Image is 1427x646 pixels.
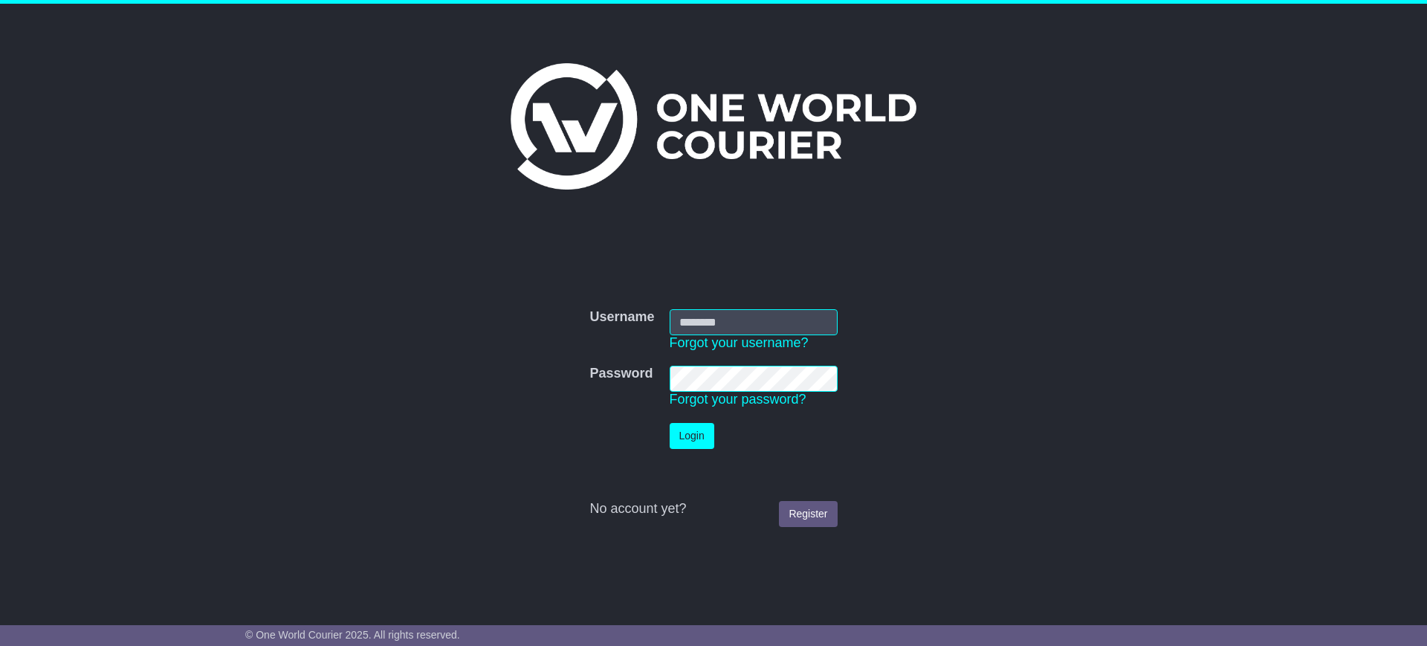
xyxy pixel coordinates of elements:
label: Username [589,309,654,326]
div: No account yet? [589,501,837,517]
button: Login [670,423,714,449]
a: Forgot your username? [670,335,809,350]
label: Password [589,366,653,382]
a: Register [779,501,837,527]
span: © One World Courier 2025. All rights reserved. [245,629,460,641]
a: Forgot your password? [670,392,806,407]
img: One World [511,63,916,190]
